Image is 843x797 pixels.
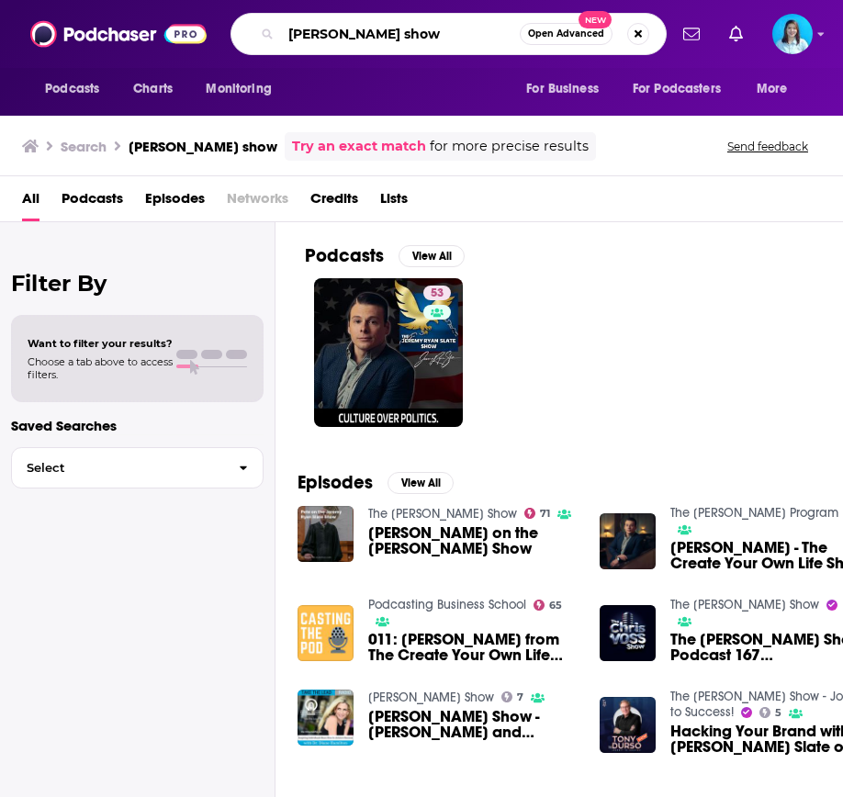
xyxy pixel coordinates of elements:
a: Podcasts [62,184,123,221]
a: 011: Jeremy Ryan Slate from The Create Your Own Life Show [368,632,578,663]
span: 53 [431,285,444,303]
button: open menu [744,72,811,107]
a: 65 [534,600,563,611]
span: 71 [540,510,550,518]
span: Want to filter your results? [28,337,173,350]
img: Podchaser - Follow, Share and Rate Podcasts [30,17,207,51]
img: Dr Diane Hamilton Show - Dennis Chookaszian and Jeremy Slate [298,690,354,746]
img: User Profile [772,14,813,54]
span: for more precise results [430,136,589,157]
button: Open AdvancedNew [520,23,613,45]
a: Dr. Diane Hamilton Show [368,690,494,705]
button: open menu [621,72,747,107]
a: Charts [121,72,184,107]
a: 5 [759,707,782,718]
span: 5 [775,709,781,717]
img: Hacking Your Brand with Jeremy Ryan Slate on The Tony DUrso Show [600,697,656,753]
button: View All [388,472,454,494]
a: The Chris Voss Show [670,597,819,612]
a: Episodes [145,184,205,221]
span: More [757,76,788,102]
span: Open Advanced [528,29,604,39]
img: Jeremy Slate - The Create Your Own Life Show [600,513,656,569]
span: 7 [517,693,523,702]
button: Show profile menu [772,14,813,54]
a: PodcastsView All [305,244,465,267]
a: 7 [501,691,524,702]
span: [PERSON_NAME] on the [PERSON_NAME] Show [368,525,578,556]
span: Monitoring [206,76,271,102]
a: 71 [524,508,551,519]
button: Select [11,447,264,488]
h2: Filter By [11,270,264,297]
input: Search podcasts, credits, & more... [281,19,520,49]
h3: Search [61,138,107,155]
span: For Business [526,76,599,102]
span: 65 [549,601,562,610]
span: Podcasts [45,76,99,102]
img: Pete on the Jeremy Ryan Slate Show [298,506,354,562]
button: open menu [32,72,123,107]
a: Pete on the Jeremy Ryan Slate Show [368,525,578,556]
a: 53 [314,278,463,427]
span: Charts [133,76,173,102]
span: Logged in as ClarisseG [772,14,813,54]
a: All [22,184,39,221]
a: Podcasting Business School [368,597,526,612]
a: The Pete Quiñones Show [368,506,517,522]
span: 011: [PERSON_NAME] from The Create Your Own Life Show [368,632,578,663]
h3: [PERSON_NAME] show [129,138,277,155]
a: Lists [380,184,408,221]
span: Networks [227,184,288,221]
h2: Episodes [298,471,373,494]
button: Send feedback [722,139,814,154]
a: EpisodesView All [298,471,454,494]
a: Dr Diane Hamilton Show - Dennis Chookaszian and Jeremy Slate [368,709,578,740]
button: View All [399,245,465,267]
a: Show notifications dropdown [676,18,707,50]
a: Try an exact match [292,136,426,157]
img: The Chris Voss Show Podcast 167 Jeremy Ryan Slate of Create Your Own Life Podcast [600,605,656,661]
span: New [579,11,612,28]
button: open menu [193,72,295,107]
span: For Podcasters [633,76,721,102]
img: 011: Jeremy Ryan Slate from The Create Your Own Life Show [298,605,354,661]
span: Select [12,462,224,474]
h2: Podcasts [305,244,384,267]
a: The Michael Decon Program [670,505,838,521]
p: Saved Searches [11,417,264,434]
span: Choose a tab above to access filters. [28,355,173,381]
button: open menu [513,72,622,107]
a: 53 [423,286,451,300]
a: Credits [310,184,358,221]
div: Search podcasts, credits, & more... [230,13,667,55]
span: [PERSON_NAME] Show - [PERSON_NAME] and [PERSON_NAME] [368,709,578,740]
a: Show notifications dropdown [722,18,750,50]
